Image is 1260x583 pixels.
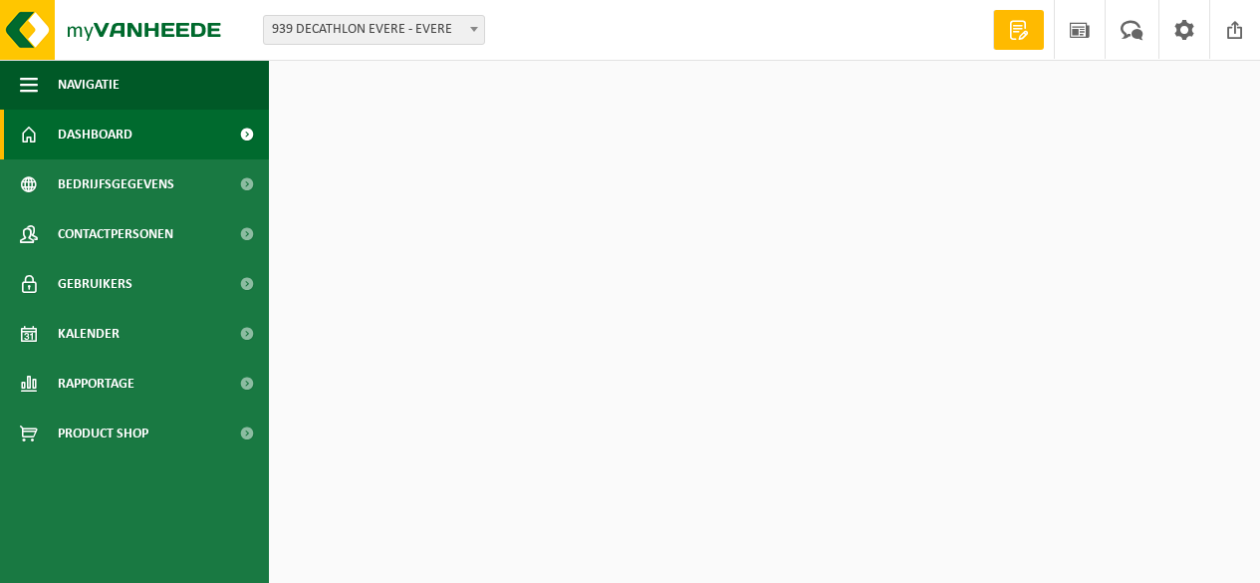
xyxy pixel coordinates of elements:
span: 939 DECATHLON EVERE - EVERE [263,15,485,45]
span: Product Shop [58,409,148,458]
span: Gebruikers [58,259,132,309]
span: Rapportage [58,359,134,409]
span: Dashboard [58,110,132,159]
span: Navigatie [58,60,120,110]
span: Contactpersonen [58,209,173,259]
span: 939 DECATHLON EVERE - EVERE [264,16,484,44]
span: Bedrijfsgegevens [58,159,174,209]
span: Kalender [58,309,120,359]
